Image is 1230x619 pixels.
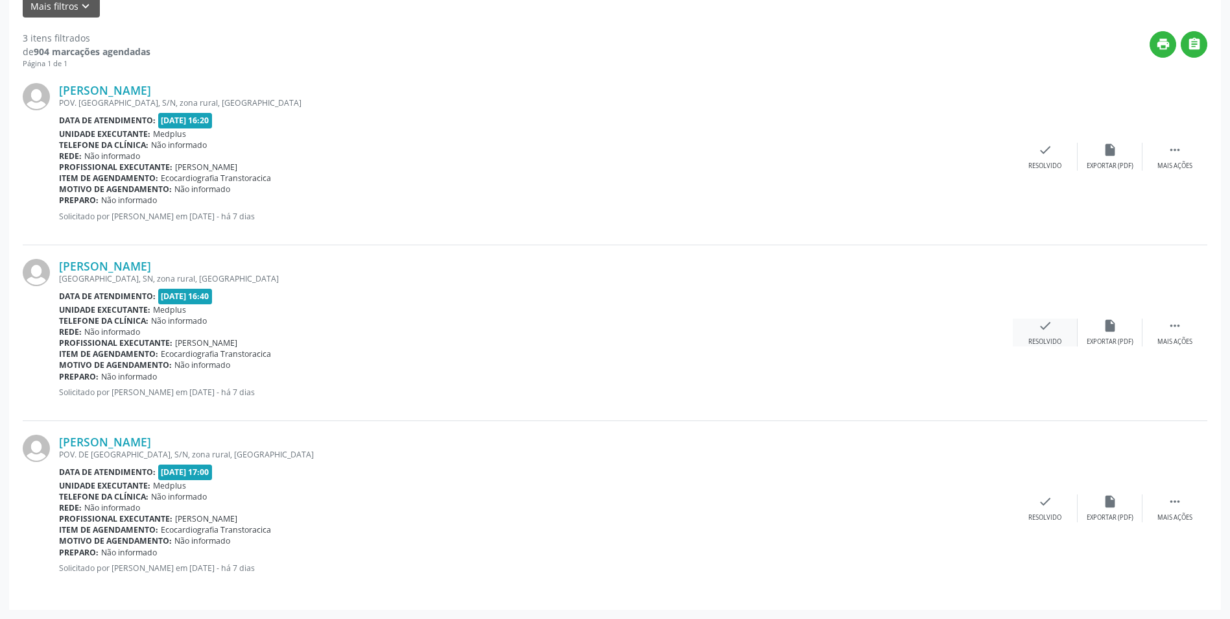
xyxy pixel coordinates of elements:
span: Não informado [84,502,140,513]
div: Mais ações [1157,513,1192,522]
b: Data de atendimento: [59,467,156,478]
b: Profissional executante: [59,162,172,173]
div: Resolvido [1028,162,1061,171]
div: POV. DE [GEOGRAPHIC_DATA], S/N, zona rural, [GEOGRAPHIC_DATA] [59,449,1013,460]
span: Não informado [151,140,207,151]
a: [PERSON_NAME] [59,83,151,97]
b: Telefone da clínica: [59,491,148,502]
p: Solicitado por [PERSON_NAME] em [DATE] - há 7 dias [59,387,1013,398]
i: insert_drive_file [1103,494,1117,509]
b: Rede: [59,151,82,162]
b: Unidade executante: [59,480,150,491]
span: Ecocardiografia Transtoracica [161,348,271,359]
span: [PERSON_NAME] [175,513,237,524]
span: [PERSON_NAME] [175,162,237,173]
i: insert_drive_file [1103,143,1117,157]
b: Preparo: [59,371,99,382]
b: Motivo de agendamento: [59,184,172,195]
i: check [1038,494,1052,509]
button: print [1150,31,1176,58]
span: Medplus [153,480,186,491]
span: Ecocardiografia Transtoracica [161,524,271,535]
div: Resolvido [1028,337,1061,346]
b: Item de agendamento: [59,524,158,535]
b: Unidade executante: [59,304,150,315]
i: print [1156,37,1170,51]
div: Exportar (PDF) [1087,162,1133,171]
b: Motivo de agendamento: [59,359,172,370]
b: Motivo de agendamento: [59,535,172,546]
img: img [23,259,50,286]
span: [DATE] 16:20 [158,113,213,128]
b: Rede: [59,326,82,337]
div: Exportar (PDF) [1087,337,1133,346]
b: Preparo: [59,547,99,558]
i: check [1038,143,1052,157]
span: Não informado [151,491,207,502]
div: de [23,45,150,58]
i:  [1168,494,1182,509]
b: Profissional executante: [59,513,172,524]
p: Solicitado por [PERSON_NAME] em [DATE] - há 7 dias [59,563,1013,574]
div: Resolvido [1028,513,1061,522]
span: Não informado [101,195,157,206]
b: Data de atendimento: [59,291,156,302]
div: 3 itens filtrados [23,31,150,45]
span: Não informado [84,326,140,337]
span: Não informado [84,151,140,162]
b: Profissional executante: [59,337,172,348]
div: POV. [GEOGRAPHIC_DATA], S/N, zona rural, [GEOGRAPHIC_DATA] [59,97,1013,108]
p: Solicitado por [PERSON_NAME] em [DATE] - há 7 dias [59,211,1013,222]
img: img [23,83,50,110]
span: Não informado [174,184,230,195]
i:  [1187,37,1201,51]
span: Não informado [174,535,230,546]
a: [PERSON_NAME] [59,435,151,449]
span: Não informado [101,371,157,382]
div: Exportar (PDF) [1087,513,1133,522]
b: Telefone da clínica: [59,315,148,326]
b: Data de atendimento: [59,115,156,126]
b: Telefone da clínica: [59,140,148,151]
b: Unidade executante: [59,128,150,140]
button:  [1181,31,1207,58]
a: [PERSON_NAME] [59,259,151,273]
span: Não informado [174,359,230,370]
div: Página 1 de 1 [23,58,150,69]
i:  [1168,143,1182,157]
strong: 904 marcações agendadas [34,45,150,58]
span: [PERSON_NAME] [175,337,237,348]
b: Rede: [59,502,82,513]
b: Item de agendamento: [59,173,158,184]
i: insert_drive_file [1103,319,1117,333]
div: Mais ações [1157,337,1192,346]
span: Medplus [153,304,186,315]
span: [DATE] 16:40 [158,289,213,304]
b: Item de agendamento: [59,348,158,359]
i:  [1168,319,1182,333]
b: Preparo: [59,195,99,206]
span: Não informado [101,547,157,558]
div: Mais ações [1157,162,1192,171]
span: Ecocardiografia Transtoracica [161,173,271,184]
span: Medplus [153,128,186,140]
span: [DATE] 17:00 [158,465,213,479]
span: Não informado [151,315,207,326]
img: img [23,435,50,462]
i: check [1038,319,1052,333]
div: [GEOGRAPHIC_DATA], SN, zona rural, [GEOGRAPHIC_DATA] [59,273,1013,284]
